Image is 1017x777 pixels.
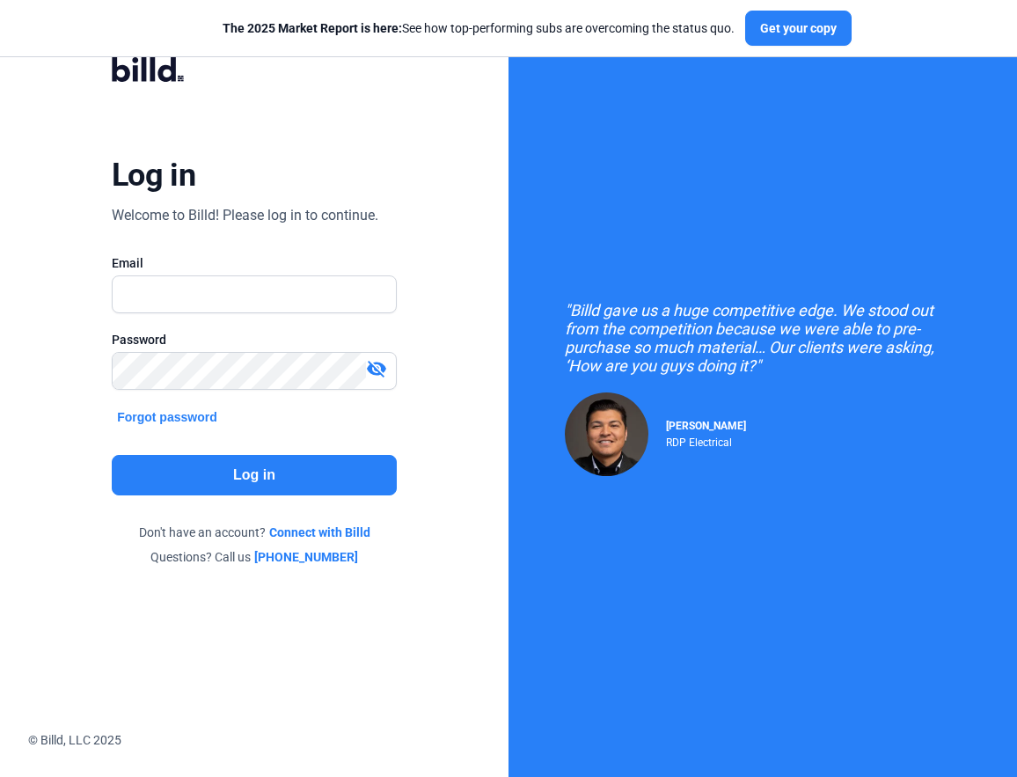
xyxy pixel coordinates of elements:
[223,21,402,35] span: The 2025 Market Report is here:
[112,455,397,495] button: Log in
[254,548,358,566] a: [PHONE_NUMBER]
[565,301,961,375] div: "Billd gave us a huge competitive edge. We stood out from the competition because we were able to...
[366,358,387,379] mat-icon: visibility_off
[666,420,746,432] span: [PERSON_NAME]
[112,205,378,226] div: Welcome to Billd! Please log in to continue.
[112,254,397,272] div: Email
[112,156,195,194] div: Log in
[745,11,852,46] button: Get your copy
[223,19,735,37] div: See how top-performing subs are overcoming the status quo.
[666,432,746,449] div: RDP Electrical
[112,331,397,348] div: Password
[112,407,223,427] button: Forgot password
[112,548,397,566] div: Questions? Call us
[112,524,397,541] div: Don't have an account?
[269,524,370,541] a: Connect with Billd
[565,392,648,476] img: Raul Pacheco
